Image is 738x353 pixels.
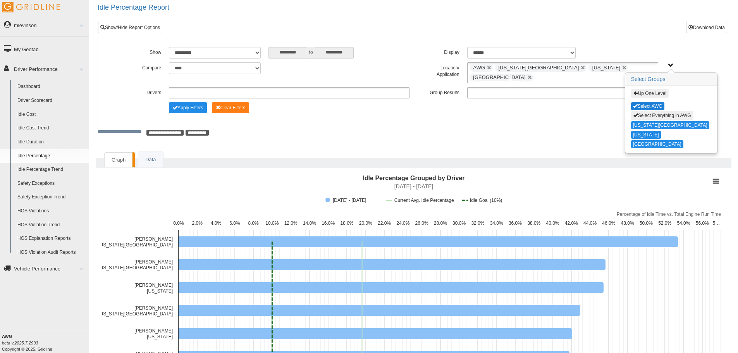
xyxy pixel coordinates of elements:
button: Change Filter Options [169,102,207,113]
text: 2.0% [192,220,203,226]
text: 56.0% [696,220,709,226]
span: [US_STATE] [592,65,620,71]
span: [US_STATE][GEOGRAPHIC_DATA] [498,65,579,71]
button: Up One Level [631,89,669,98]
a: Data [138,152,163,168]
text: 20.0% [359,220,372,226]
label: Group Results [413,87,463,96]
a: Graph [105,152,132,168]
label: Compare [115,62,165,72]
a: HOS Explanation Reports [14,232,89,246]
span: to [307,47,315,59]
button: View chart menu, Idle Percentage Grouped by Driver [710,176,721,187]
text: 36.0% [509,220,522,226]
a: Idle Percentage Trend [14,163,89,177]
button: [US_STATE] [631,131,661,139]
a: Driver Scorecard [14,94,89,108]
text: 34.0% [490,220,503,226]
label: Drivers [115,87,165,96]
text: 24.0% [396,220,409,226]
label: Show [115,47,165,56]
text: 52.0% [658,220,671,226]
text: 8.0% [248,220,259,226]
text: 40.0% [546,220,559,226]
span: AWG [473,65,485,71]
i: beta v.2025.7.2993 [2,341,38,345]
text: 28.0% [434,220,447,226]
text: [DATE] - [DATE] [394,183,434,189]
a: Idle Cost [14,108,89,122]
text: [PERSON_NAME] [US_STATE] [134,282,173,294]
a: Idle Percentage [14,149,89,163]
button: Select Everything in AWG [631,111,693,120]
text: 46.0% [602,220,615,226]
text: [PERSON_NAME] [US_STATE][GEOGRAPHIC_DATA] [98,236,173,248]
a: Show/Hide Report Options [98,22,162,33]
button: Show Current Avg. Idle Percentage [387,198,454,203]
a: Safety Exceptions [14,177,89,191]
text: 22.0% [378,220,391,226]
a: Idle Duration [14,135,89,149]
text: 4.0% [211,220,222,226]
text: 0.0% [173,220,184,226]
text: 42.0% [565,220,578,226]
text: 12.0% [284,220,298,226]
text: 10.0% [265,220,279,226]
button: Change Filter Options [212,102,249,113]
div: Copyright © 2025, Gridline [2,333,89,352]
a: HOS Violations [14,204,89,218]
text: 16.0% [322,220,335,226]
a: Dashboard [14,80,89,94]
a: Safety Exception Trend [14,190,89,204]
span: [GEOGRAPHIC_DATA] [473,74,525,80]
button: Download Data [686,22,727,33]
button: Show 9/28/2025 - 10/4/2025 [325,198,378,203]
text: 44.0% [583,220,597,226]
text: 50.0% [640,220,653,226]
text: 26.0% [415,220,428,226]
b: AWG [2,334,12,339]
text: 18.0% [340,220,353,226]
text: 54.0% [677,220,690,226]
text: 5… [713,220,720,226]
text: Idle Percentage Grouped by Driver [363,175,464,181]
text: 38.0% [527,220,540,226]
text: [PERSON_NAME] [US_STATE][GEOGRAPHIC_DATA] [98,305,173,317]
a: Idle Cost Trend [14,121,89,135]
text: 14.0% [303,220,316,226]
button: Show Idle Goal (10%) [462,198,502,203]
text: [PERSON_NAME] [US_STATE][GEOGRAPHIC_DATA] [98,259,173,270]
text: 48.0% [621,220,634,226]
a: HOS Violation Trend [14,218,89,232]
text: 32.0% [471,220,484,226]
h3: Select Groups [626,73,717,86]
a: HOS Violation Audit Reports [14,246,89,260]
button: [US_STATE][GEOGRAPHIC_DATA] [631,121,709,129]
text: 30.0% [452,220,466,226]
label: Display [413,47,463,56]
text: [PERSON_NAME] [US_STATE] [134,328,173,339]
text: 6.0% [229,220,240,226]
button: [GEOGRAPHIC_DATA] [631,140,683,148]
button: Select AWG [631,102,664,110]
label: Location/ Application [413,62,463,78]
img: Gridline [2,2,60,12]
text: Percentage of Idle Time vs. Total Engine Run Time [617,212,721,217]
h2: Idle Percentage Report [98,4,738,12]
